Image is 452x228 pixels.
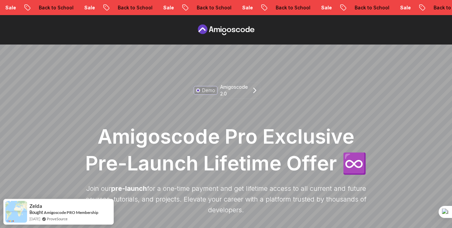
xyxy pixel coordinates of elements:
[29,210,43,215] span: Bought
[47,216,68,222] a: ProveSource
[82,183,370,215] p: Join our for a one-time payment and get lifetime access to all current and future courses, tutori...
[5,201,27,223] img: provesource social proof notification image
[192,82,260,99] a: DemoAmigoscode 2.0
[30,4,76,11] p: Back to School
[111,184,147,193] span: pre-launch
[44,210,98,215] a: Amigoscode PRO Membership
[220,84,248,97] p: Amigoscode 2.0
[392,4,413,11] p: Sale
[202,87,215,94] p: Demo
[188,4,234,11] p: Back to School
[82,123,370,176] h1: Amigoscode Pro Exclusive Pre-Launch Lifetime Offer ♾️
[346,4,392,11] p: Back to School
[76,4,97,11] p: Sale
[109,4,155,11] p: Back to School
[234,4,255,11] p: Sale
[267,4,313,11] p: Back to School
[196,24,256,35] a: Pre Order page
[155,4,176,11] p: Sale
[29,203,42,209] span: Zelda
[313,4,334,11] p: Sale
[29,216,40,222] span: [DATE]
